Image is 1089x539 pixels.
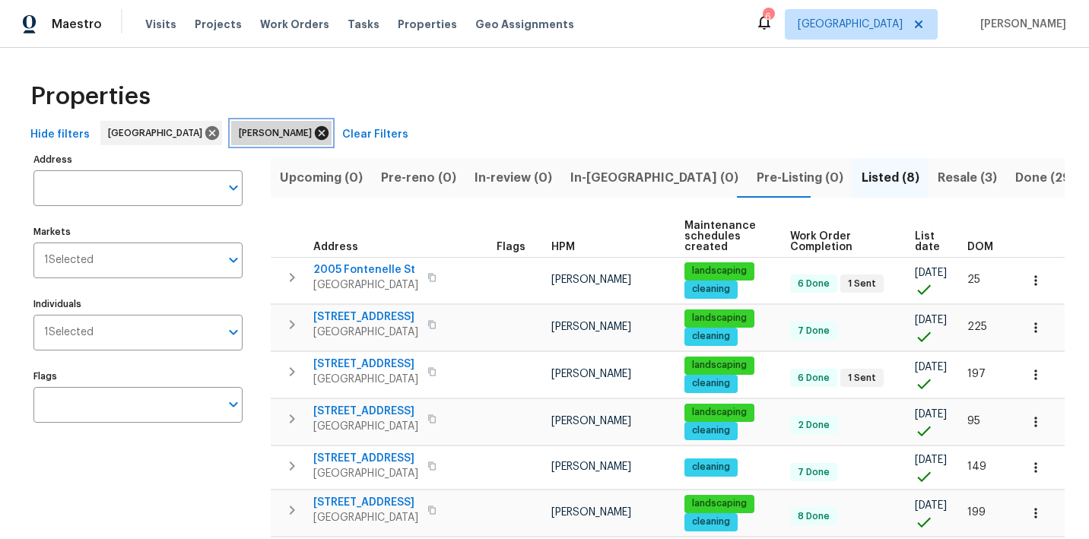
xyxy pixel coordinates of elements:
span: [DATE] [915,409,947,420]
span: Work Orders [260,17,329,32]
span: [STREET_ADDRESS] [313,357,418,372]
button: Open [223,249,244,271]
span: landscaping [686,497,753,510]
span: Visits [145,17,176,32]
span: [PERSON_NAME] [551,461,631,472]
span: [PERSON_NAME] [551,416,631,426]
span: Properties [30,89,151,104]
span: 7 Done [792,325,836,338]
span: Maintenance schedules created [684,220,764,252]
span: Upcoming (0) [280,167,363,189]
span: Flags [497,242,525,252]
span: In-review (0) [475,167,552,189]
span: 197 [967,369,986,379]
span: [GEOGRAPHIC_DATA] [313,325,418,340]
span: 6 Done [792,277,836,290]
span: [PERSON_NAME] [239,125,318,141]
span: [DATE] [915,315,947,325]
button: Clear Filters [336,121,414,149]
span: 6 Done [792,372,836,385]
span: 2005 Fontenelle St [313,262,418,277]
span: 2 Done [792,419,836,432]
span: [PERSON_NAME] [551,274,631,285]
span: Address [313,242,358,252]
span: In-[GEOGRAPHIC_DATA] (0) [570,167,738,189]
span: 8 Done [792,510,836,523]
span: [GEOGRAPHIC_DATA] [313,277,418,293]
button: Open [223,322,244,343]
div: [PERSON_NAME] [231,121,332,145]
span: landscaping [686,312,753,325]
span: [STREET_ADDRESS] [313,404,418,419]
span: Resale (3) [938,167,997,189]
button: Open [223,394,244,415]
span: Hide filters [30,125,90,144]
span: 1 Selected [44,326,94,339]
button: Hide filters [24,121,96,149]
label: Flags [33,372,243,381]
span: [DATE] [915,268,947,278]
span: cleaning [686,424,736,437]
span: Pre-reno (0) [381,167,456,189]
span: Properties [398,17,457,32]
span: Done (293) [1015,167,1083,189]
div: [GEOGRAPHIC_DATA] [100,121,222,145]
span: cleaning [686,330,736,343]
span: Maestro [52,17,102,32]
span: [GEOGRAPHIC_DATA] [313,419,418,434]
span: [DATE] [915,455,947,465]
span: Pre-Listing (0) [757,167,843,189]
span: 25 [967,274,980,285]
span: 1 Selected [44,254,94,267]
span: [GEOGRAPHIC_DATA] [798,17,903,32]
span: [DATE] [915,500,947,511]
span: DOM [967,242,993,252]
span: landscaping [686,359,753,372]
span: cleaning [686,461,736,474]
span: 149 [967,461,986,472]
span: List date [915,231,941,252]
span: Work Order Completion [790,231,888,252]
span: [PERSON_NAME] [974,17,1066,32]
span: [PERSON_NAME] [551,322,631,332]
span: [DATE] [915,362,947,373]
span: 199 [967,507,986,518]
span: [PERSON_NAME] [551,369,631,379]
label: Address [33,155,243,164]
span: [STREET_ADDRESS] [313,451,418,466]
span: Projects [195,17,242,32]
label: Markets [33,227,243,236]
span: 225 [967,322,987,332]
span: [STREET_ADDRESS] [313,495,418,510]
span: [GEOGRAPHIC_DATA] [313,510,418,525]
span: HPM [551,242,575,252]
span: [GEOGRAPHIC_DATA] [108,125,208,141]
span: Listed (8) [862,167,919,189]
span: [GEOGRAPHIC_DATA] [313,466,418,481]
span: 1 Sent [842,277,882,290]
span: Tasks [348,19,379,30]
span: 1 Sent [842,372,882,385]
span: [GEOGRAPHIC_DATA] [313,372,418,387]
span: Clear Filters [342,125,408,144]
span: Geo Assignments [475,17,574,32]
span: cleaning [686,515,736,528]
div: 6 [763,9,773,24]
span: cleaning [686,377,736,390]
span: 95 [967,416,980,426]
span: landscaping [686,406,753,419]
span: 7 Done [792,466,836,479]
span: landscaping [686,265,753,277]
span: cleaning [686,283,736,296]
button: Open [223,177,244,198]
span: [STREET_ADDRESS] [313,309,418,325]
label: Individuals [33,300,243,309]
span: [PERSON_NAME] [551,507,631,518]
